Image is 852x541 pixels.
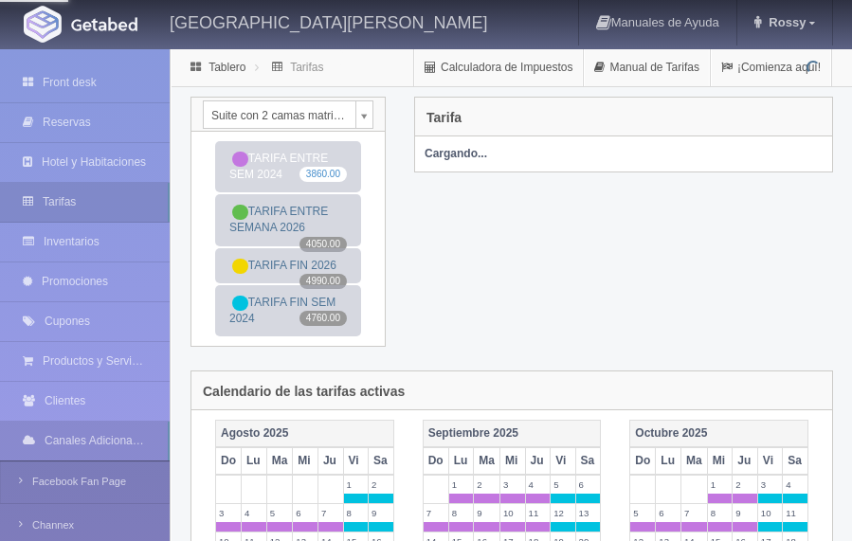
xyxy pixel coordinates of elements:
[526,504,551,522] label: 11
[215,194,361,245] a: TARIFA ENTRE SEMANA 20264050.00
[758,476,782,494] label: 3
[500,447,526,475] th: Mi
[448,447,474,475] th: Lu
[711,49,831,86] a: ¡Comienza aquí!
[681,504,707,522] label: 7
[369,504,393,522] label: 9
[215,285,361,336] a: TARIFA FIN SEM 20244760.00
[551,476,574,494] label: 5
[681,447,708,475] th: Ma
[551,504,574,522] label: 12
[299,237,347,252] span: 4050.00
[783,504,807,522] label: 11
[526,476,551,494] label: 4
[525,447,551,475] th: Ju
[208,61,245,74] a: Tablero
[299,274,347,289] span: 4990.00
[317,447,343,475] th: Ju
[293,447,318,475] th: Mi
[708,476,733,494] label: 1
[630,447,656,475] th: Do
[426,111,462,125] h4: Tarifa
[216,447,242,475] th: Do
[203,100,373,129] a: Suite con 2 camas matrimoniales-No apta para menores
[656,447,681,475] th: Lu
[500,504,525,522] label: 10
[576,476,601,494] label: 6
[344,504,368,522] label: 8
[414,49,583,86] a: Calculadora de Impuestos
[707,447,733,475] th: Mi
[576,504,601,522] label: 13
[733,504,757,522] label: 9
[656,504,680,522] label: 6
[211,101,348,130] span: Suite con 2 camas matrimoniales-No apta para menores
[216,420,394,447] th: Agosto 2025
[783,447,808,475] th: Sa
[266,447,293,475] th: Ma
[733,476,757,494] label: 2
[708,504,733,522] label: 8
[299,167,347,182] span: 3860.00
[423,420,601,447] th: Septiembre 2025
[758,504,782,522] label: 10
[733,447,758,475] th: Ju
[242,504,266,522] label: 4
[203,385,405,399] h4: Calendario de las tarifas activas
[343,447,368,475] th: Vi
[551,447,575,475] th: Vi
[449,504,474,522] label: 8
[757,447,782,475] th: Vi
[474,447,500,475] th: Ma
[423,447,448,475] th: Do
[24,6,62,43] img: Getabed
[170,9,487,33] h4: [GEOGRAPHIC_DATA][PERSON_NAME]
[368,447,393,475] th: Sa
[290,61,323,74] a: Tarifas
[267,504,293,522] label: 5
[344,476,368,494] label: 1
[215,248,361,283] a: TARIFA FIN 20264990.00
[215,141,361,192] a: TARIFA ENTRE SEM 20243860.00
[299,311,347,326] span: 4760.00
[474,476,499,494] label: 2
[630,504,655,522] label: 5
[575,447,601,475] th: Sa
[630,420,808,447] th: Octubre 2025
[216,504,241,522] label: 3
[449,476,474,494] label: 1
[242,447,267,475] th: Lu
[764,15,806,29] span: Rossy
[293,504,317,522] label: 6
[425,147,487,160] strong: Cargando...
[369,476,393,494] label: 2
[584,49,710,86] a: Manual de Tarifas
[783,476,807,494] label: 4
[474,504,499,522] label: 9
[500,476,525,494] label: 3
[424,504,448,522] label: 7
[71,17,137,31] img: Getabed
[318,504,343,522] label: 7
